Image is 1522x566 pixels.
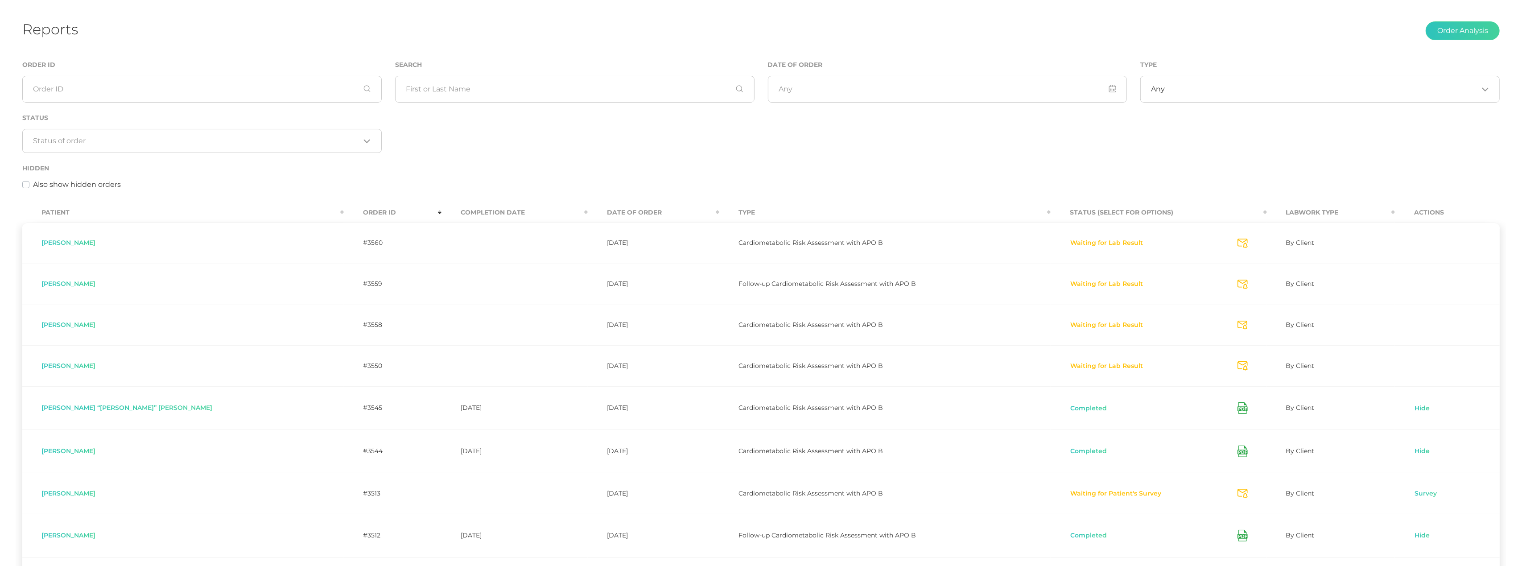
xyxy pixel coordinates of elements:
[1051,202,1266,223] th: Status (Select for Options) : activate to sort column ascending
[1426,21,1500,40] button: Order Analysis
[441,202,587,223] th: Completion Date : activate to sort column ascending
[22,165,49,172] label: Hidden
[41,489,95,497] span: [PERSON_NAME]
[22,114,48,122] label: Status
[344,514,442,557] td: #3512
[1070,239,1143,248] button: Waiting for Lab Result
[41,447,95,455] span: [PERSON_NAME]
[1286,362,1315,370] span: By Client
[344,473,442,514] td: #3513
[768,61,823,69] label: Date of Order
[395,76,755,103] input: First or Last Name
[1286,239,1315,247] span: By Client
[441,430,587,473] td: [DATE]
[1070,321,1143,330] button: Waiting for Lab Result
[738,362,883,370] span: Cardiometabolic Risk Assessment with APO B
[738,280,916,288] span: Follow-up Cardiometabolic Risk Assessment with APO B
[1140,61,1157,69] label: Type
[344,345,442,386] td: #3550
[22,61,55,69] label: Order ID
[1395,202,1500,223] th: Actions
[738,447,883,455] span: Cardiometabolic Risk Assessment with APO B
[344,202,442,223] th: Order ID : activate to sort column ascending
[1414,489,1437,498] a: Survey
[1070,404,1107,413] button: Completed
[344,386,442,430] td: #3545
[588,202,719,223] th: Date Of Order : activate to sort column ascending
[1237,361,1248,371] svg: Send Notification
[588,264,719,305] td: [DATE]
[1237,239,1248,248] svg: Send Notification
[1286,321,1315,329] span: By Client
[22,202,344,223] th: Patient : activate to sort column ascending
[1286,447,1315,455] span: By Client
[441,386,587,430] td: [DATE]
[41,404,212,412] span: [PERSON_NAME] “[PERSON_NAME]” [PERSON_NAME]
[1237,489,1248,498] svg: Send Notification
[1151,85,1165,94] span: Any
[1237,321,1248,330] svg: Send Notification
[588,386,719,430] td: [DATE]
[1070,489,1162,498] button: Waiting for Patient's Survey
[738,321,883,329] span: Cardiometabolic Risk Assessment with APO B
[1140,76,1500,103] div: Search for option
[738,489,883,497] span: Cardiometabolic Risk Assessment with APO B
[41,280,95,288] span: [PERSON_NAME]
[588,223,719,264] td: [DATE]
[719,202,1051,223] th: Type : activate to sort column ascending
[344,264,442,305] td: #3559
[395,61,422,69] label: Search
[1070,447,1107,456] button: Completed
[33,136,360,145] input: Search for option
[1070,280,1143,289] button: Waiting for Lab Result
[738,404,883,412] span: Cardiometabolic Risk Assessment with APO B
[588,514,719,557] td: [DATE]
[1414,404,1430,413] a: Hide
[738,239,883,247] span: Cardiometabolic Risk Assessment with APO B
[738,531,916,539] span: Follow-up Cardiometabolic Risk Assessment with APO B
[588,473,719,514] td: [DATE]
[1414,531,1430,540] a: Hide
[1070,531,1107,540] button: Completed
[22,21,78,38] h1: Reports
[588,430,719,473] td: [DATE]
[22,76,382,103] input: Order ID
[344,305,442,346] td: #3558
[41,321,95,329] span: [PERSON_NAME]
[588,345,719,386] td: [DATE]
[22,129,382,153] div: Search for option
[1267,202,1395,223] th: Labwork Type : activate to sort column ascending
[1286,280,1315,288] span: By Client
[344,430,442,473] td: #3544
[441,514,587,557] td: [DATE]
[1070,362,1143,371] button: Waiting for Lab Result
[1414,447,1430,456] a: Hide
[41,362,95,370] span: [PERSON_NAME]
[33,179,121,190] label: Also show hidden orders
[768,76,1127,103] input: Any
[1286,404,1315,412] span: By Client
[1237,280,1248,289] svg: Send Notification
[1286,489,1315,497] span: By Client
[41,239,95,247] span: [PERSON_NAME]
[344,223,442,264] td: #3560
[588,305,719,346] td: [DATE]
[1286,531,1315,539] span: By Client
[41,531,95,539] span: [PERSON_NAME]
[1165,85,1478,94] input: Search for option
